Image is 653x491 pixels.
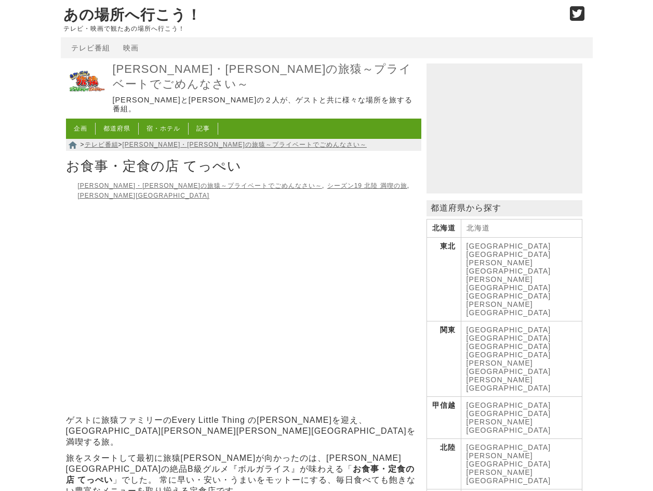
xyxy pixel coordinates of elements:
a: 企画 [74,125,87,132]
a: [GEOGRAPHIC_DATA] [467,384,551,392]
a: [PERSON_NAME] [467,376,533,384]
a: 北海道 [467,224,490,232]
a: 宿・ホテル [146,125,180,132]
a: [PERSON_NAME][GEOGRAPHIC_DATA] [467,259,551,275]
a: [PERSON_NAME][GEOGRAPHIC_DATA] [78,192,210,199]
p: 都道府県から探す [427,200,582,216]
a: [PERSON_NAME][GEOGRAPHIC_DATA] [467,300,551,317]
a: [PERSON_NAME][GEOGRAPHIC_DATA] [467,451,551,468]
a: [PERSON_NAME][GEOGRAPHIC_DATA] [467,359,551,376]
a: [PERSON_NAME][GEOGRAPHIC_DATA] [467,418,551,434]
a: [GEOGRAPHIC_DATA] [467,334,551,342]
th: 甲信越 [427,397,461,439]
a: [PERSON_NAME]・[PERSON_NAME]の旅猿～プライベートでごめんなさい～ [113,62,419,92]
a: [PERSON_NAME]・[PERSON_NAME]の旅猿～プライベートでごめんなさい～ [78,182,322,189]
nav: > > [66,139,421,151]
a: [GEOGRAPHIC_DATA] [467,443,551,451]
a: [GEOGRAPHIC_DATA] [467,342,551,351]
a: 映画 [123,44,139,52]
a: テレビ番組 [71,44,110,52]
iframe: Advertisement [427,63,582,193]
img: 東野・岡村の旅猿～プライベートでごめんなさい～ [66,61,108,102]
li: , [327,182,409,189]
h1: お食事・定食の店 てっぺい [66,155,421,178]
li: , [78,182,325,189]
a: [GEOGRAPHIC_DATA] [467,401,551,409]
a: Twitter (@go_thesights) [570,12,585,21]
th: 北海道 [427,219,461,238]
a: [PERSON_NAME]・[PERSON_NAME]の旅猿～プライベートでごめんなさい～ [123,141,367,148]
p: ゲストに旅猿ファミリーのEvery Little Thing の[PERSON_NAME]を迎え、[GEOGRAPHIC_DATA][PERSON_NAME][PERSON_NAME][GEOG... [66,415,421,448]
a: テレビ番組 [85,141,118,148]
a: [GEOGRAPHIC_DATA] [467,242,551,250]
a: [GEOGRAPHIC_DATA] [467,292,551,300]
a: [GEOGRAPHIC_DATA] [467,409,551,418]
p: [PERSON_NAME]と[PERSON_NAME]の２人が、ゲストと共に様々な場所を旅する番組。 [113,96,419,114]
a: 記事 [196,125,210,132]
a: [PERSON_NAME][GEOGRAPHIC_DATA] [467,468,551,485]
th: 東北 [427,238,461,321]
th: 関東 [427,321,461,397]
strong: お食事・定食の店 てっぺい [66,464,415,484]
a: 東野・岡村の旅猿～プライベートでごめんなさい～ [66,95,108,104]
a: [GEOGRAPHIC_DATA] [467,351,551,359]
p: テレビ・映画で観たあの場所へ行こう！ [63,25,559,32]
a: [PERSON_NAME][GEOGRAPHIC_DATA] [467,275,551,292]
a: [GEOGRAPHIC_DATA] [467,250,551,259]
a: シーズン19 北陸 満喫の旅 [327,182,407,189]
a: あの場所へ行こう！ [63,7,202,23]
a: 都道府県 [103,125,130,132]
a: [GEOGRAPHIC_DATA] [467,326,551,334]
th: 北陸 [427,439,461,489]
